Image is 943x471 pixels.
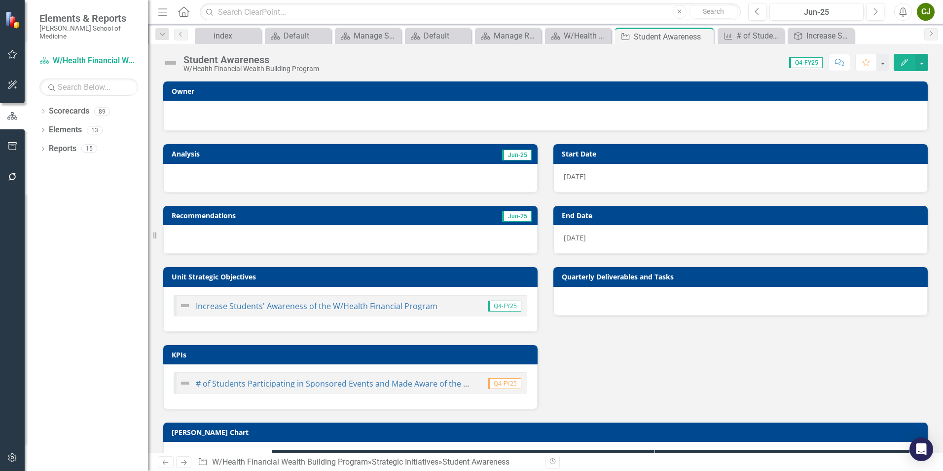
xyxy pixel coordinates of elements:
span: Jun-25 [502,150,532,160]
div: Open Intercom Messenger [909,437,933,461]
a: Manage Reports [477,30,539,42]
h3: Unit Strategic Objectives [172,273,533,280]
div: index [214,30,258,42]
h3: Start Date [562,150,923,157]
div: 15 [81,145,97,153]
span: Q4-FY25 [488,301,521,312]
span: Q4-FY25 [488,378,521,389]
h3: Owner [172,87,923,95]
a: # of Students Participating in Sponsored Events and Made Aware of the W/Health Financial Program [720,30,781,42]
div: Student Awareness [442,457,509,467]
img: Not Defined [179,300,191,312]
a: Increase Students' Awareness of the W/Health Financial Program [790,30,851,42]
div: Jun-25 [773,6,860,18]
div: # of Students Participating in Sponsored Events and Made Aware of the W/Health Financial Program [736,30,781,42]
span: [DATE] [564,233,586,242]
a: Increase Students' Awareness of the W/Health Financial Program [196,301,437,312]
button: Search [689,5,738,19]
h3: KPIs [172,351,533,358]
span: Jun-25 [502,211,532,222]
h3: Analysis [172,150,345,157]
a: Scorecards [49,106,89,117]
h3: Recommendations [172,212,416,219]
h3: [PERSON_NAME] Chart [172,429,923,436]
div: Default [424,30,469,42]
img: ClearPoint Strategy [5,11,22,28]
div: W/Health Financial Wealth Building Program [183,65,319,73]
img: Not Defined [179,377,191,389]
a: W/Health Financial Wealth Building Program [39,55,138,67]
input: Search Below... [39,78,138,96]
a: W/Health Financial Wealth Building Program Scorecard [547,30,609,42]
div: W/Health Financial Wealth Building Program Scorecard [564,30,609,42]
a: Manage Scorecards [337,30,399,42]
button: Jun-25 [769,3,864,21]
a: Strategic Initiatives [372,457,438,467]
button: CJ [917,3,935,21]
a: Elements [49,124,82,136]
a: Default [267,30,328,42]
div: Manage Scorecards [354,30,399,42]
div: 2026 [655,450,910,463]
small: [PERSON_NAME] School of Medicine [39,24,138,40]
div: 13 [87,126,103,134]
span: Elements & Reports [39,12,138,24]
div: Manage Reports [494,30,539,42]
a: # of Students Participating in Sponsored Events and Made Aware of the W/Health Financial Program [196,378,568,389]
div: Student Awareness [634,31,711,43]
img: Not Defined [163,55,179,71]
h3: Quarterly Deliverables and Tasks [562,273,923,280]
div: Default [284,30,328,42]
h3: End Date [562,212,923,219]
a: Default [407,30,469,42]
span: Search [703,7,724,15]
a: Reports [49,143,76,155]
div: 2025 [273,450,655,463]
span: Q4-FY25 [789,57,823,68]
div: 89 [94,107,110,116]
a: index [197,30,258,42]
div: » » [198,457,538,468]
span: [DATE] [564,172,586,181]
input: Search ClearPoint... [200,3,741,21]
div: Increase Students' Awareness of the W/Health Financial Program [806,30,851,42]
a: W/Health Financial Wealth Building Program [212,457,368,467]
div: Student Awareness [183,54,319,65]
